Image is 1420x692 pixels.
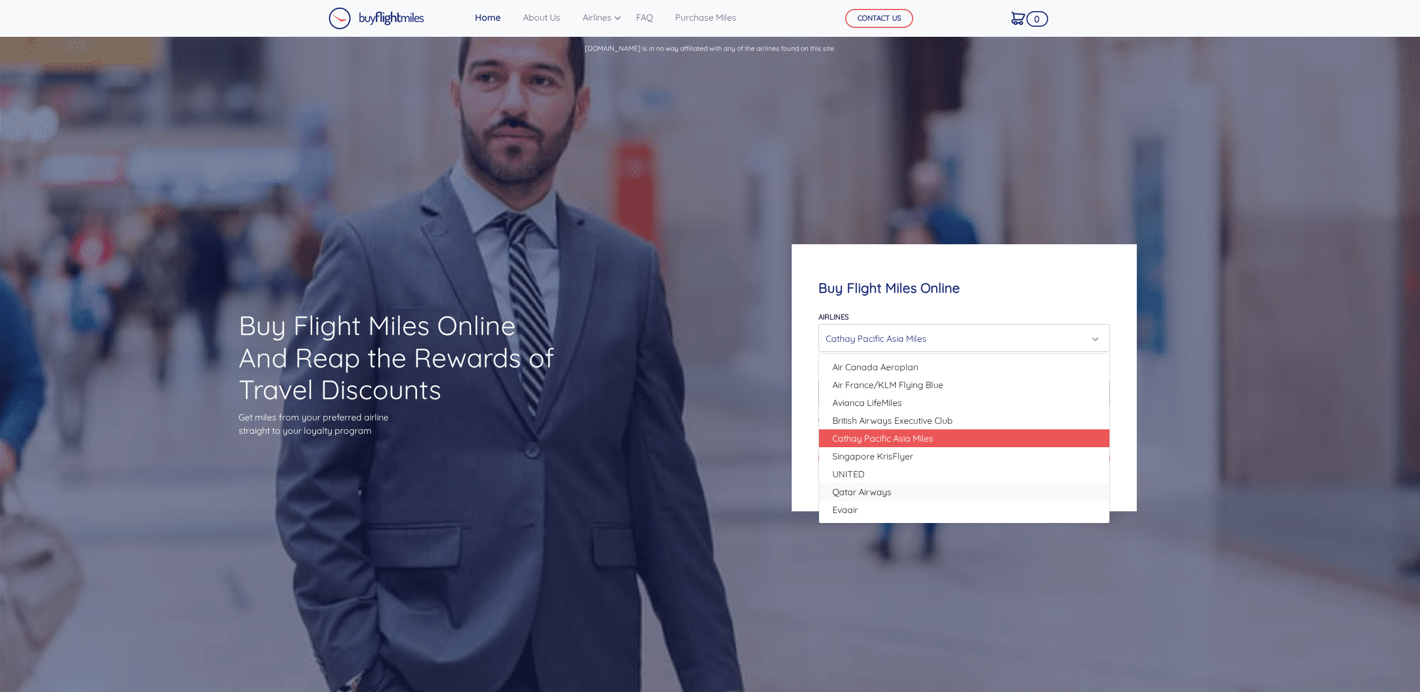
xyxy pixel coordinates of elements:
span: Avianca LifeMiles [832,396,902,409]
span: Qatar Airways [832,485,891,499]
a: 0 [1007,6,1030,30]
a: About Us [518,6,565,28]
h1: Buy Flight Miles Online And Reap the Rewards of Travel Discounts [239,309,560,406]
span: Air Canada Aeroplan [832,360,918,374]
span: Evaair [832,503,858,516]
h4: Buy Flight Miles Online [818,280,1110,296]
span: Cathay Pacific Asia Miles [832,432,933,445]
a: Purchase Miles [671,6,741,28]
span: Air France/KLM Flying Blue [832,378,943,391]
div: Cathay Pacific Asia Miles [826,328,1096,349]
button: CONTACT US [845,9,913,28]
a: Airlines [578,6,618,28]
label: Airlines [818,312,849,321]
a: Home [471,6,505,28]
span: Singapore KrisFlyer [832,449,913,463]
span: 0 [1026,11,1048,27]
img: Buy Flight Miles Logo [328,7,424,30]
button: Cathay Pacific Asia Miles [818,324,1110,352]
span: British Airways Executive Club [832,414,953,427]
span: UNITED [832,467,865,481]
a: FAQ [632,6,657,28]
p: Get miles from your preferred airline straight to your loyalty program [239,410,560,437]
img: Cart [1011,12,1025,25]
a: Buy Flight Miles Logo [328,4,424,32]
